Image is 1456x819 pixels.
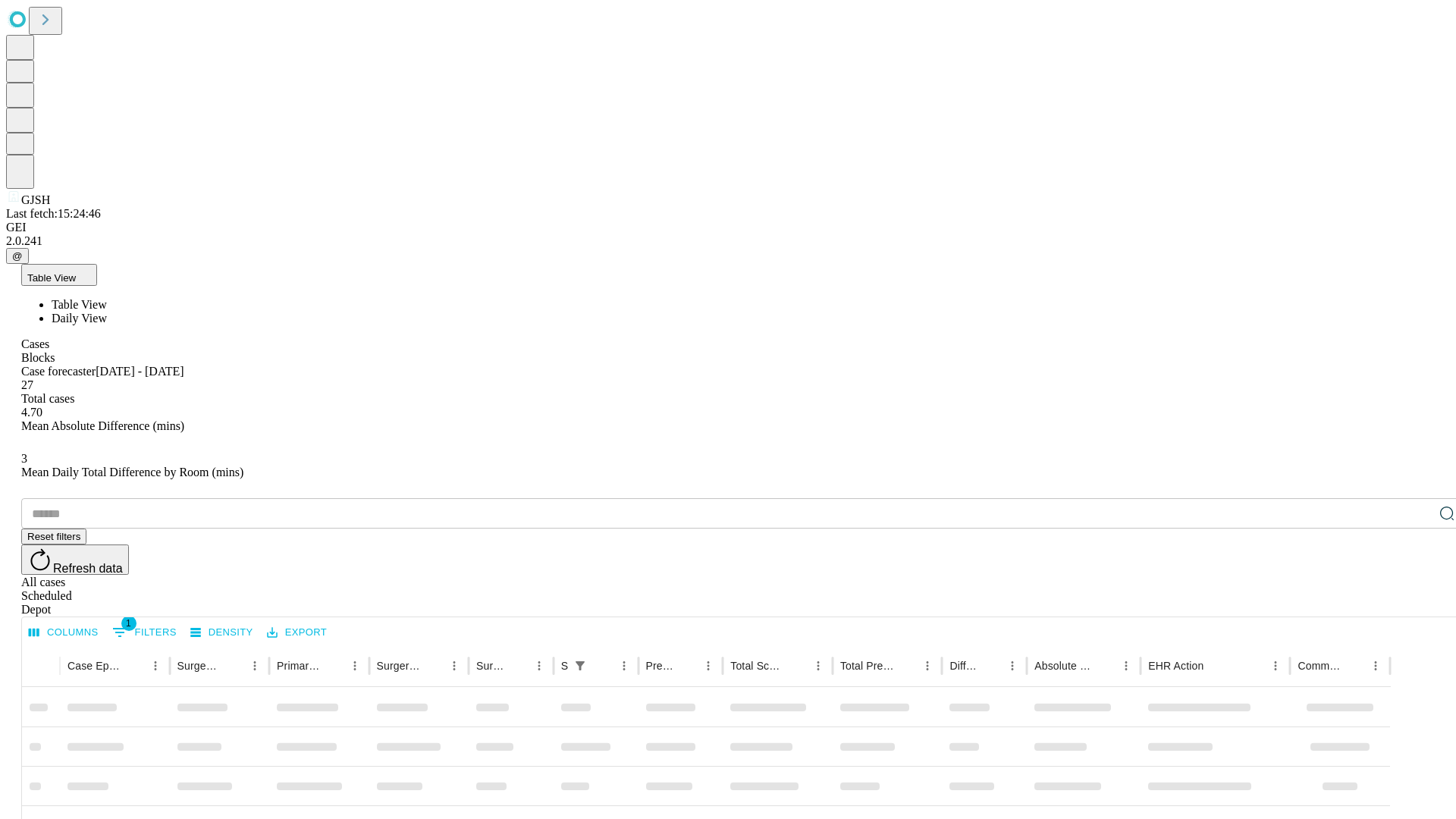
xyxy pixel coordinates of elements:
[507,655,529,676] button: Sort
[1344,655,1365,676] button: Sort
[177,660,221,672] div: Surgeon Name
[840,660,895,672] div: Total Predicted Duration
[244,655,265,676] button: Menu
[981,655,1002,676] button: Sort
[6,207,101,220] span: Last fetch: 15:24:46
[896,655,917,676] button: Sort
[949,660,979,672] div: Difference
[676,655,698,676] button: Sort
[52,298,107,311] span: Table View
[27,272,76,284] span: Table View
[592,655,613,676] button: Sort
[6,221,1450,234] div: GEI
[52,312,107,325] span: Daily View
[121,616,136,631] span: 1
[67,660,122,672] div: Case Epic Id
[1298,660,1341,672] div: Comments
[187,621,257,645] button: Density
[6,234,1450,248] div: 2.0.241
[1002,655,1023,676] button: Menu
[476,660,506,672] div: Surgery Date
[21,365,96,378] span: Case forecaster
[646,660,676,672] div: Predicted In Room Duration
[21,392,74,405] span: Total cases
[21,193,50,206] span: GJSH
[21,264,97,286] button: Table View
[444,655,465,676] button: Menu
[570,655,591,676] div: 1 active filter
[917,655,938,676] button: Menu
[344,655,366,676] button: Menu
[698,655,719,676] button: Menu
[1205,655,1226,676] button: Sort
[6,248,29,264] button: @
[323,655,344,676] button: Sort
[108,620,180,645] button: Show filters
[21,378,33,391] span: 27
[21,419,184,432] span: Mean Absolute Difference (mins)
[1148,660,1203,672] div: EHR Action
[529,655,550,676] button: Menu
[223,655,244,676] button: Sort
[808,655,829,676] button: Menu
[613,655,635,676] button: Menu
[25,621,102,645] button: Select columns
[570,655,591,676] button: Show filters
[263,621,331,645] button: Export
[561,660,568,672] div: Scheduled In Room Duration
[21,452,27,465] span: 3
[1265,655,1286,676] button: Menu
[377,660,421,672] div: Surgery Name
[145,655,166,676] button: Menu
[12,250,23,262] span: @
[1116,655,1137,676] button: Menu
[53,562,123,575] span: Refresh data
[21,406,42,419] span: 4.70
[730,660,785,672] div: Total Scheduled Duration
[1365,655,1386,676] button: Menu
[21,544,129,575] button: Refresh data
[1034,660,1093,672] div: Absolute Difference
[422,655,444,676] button: Sort
[21,529,86,544] button: Reset filters
[96,365,184,378] span: [DATE] - [DATE]
[786,655,808,676] button: Sort
[277,660,321,672] div: Primary Service
[124,655,145,676] button: Sort
[1094,655,1116,676] button: Sort
[21,466,243,479] span: Mean Daily Total Difference by Room (mins)
[27,531,80,542] span: Reset filters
